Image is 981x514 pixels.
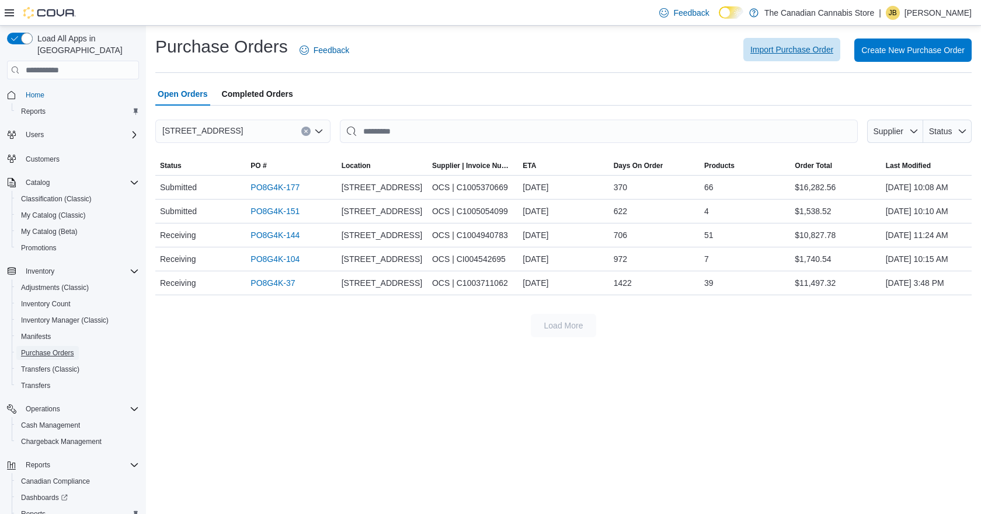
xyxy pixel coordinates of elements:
[12,207,144,223] button: My Catalog (Classic)
[16,281,139,295] span: Adjustments (Classic)
[21,176,54,190] button: Catalog
[16,313,139,327] span: Inventory Manager (Classic)
[12,345,144,361] button: Purchase Orders
[155,156,246,175] button: Status
[12,279,144,296] button: Adjustments (Classic)
[16,192,96,206] a: Classification (Classic)
[704,204,709,218] span: 4
[427,176,518,199] div: OCS | C1005370669
[23,7,76,19] img: Cova
[16,379,55,393] a: Transfers
[12,433,144,450] button: Chargeback Management
[16,104,50,118] a: Reports
[21,316,109,325] span: Inventory Manager (Classic)
[21,477,90,486] span: Canadian Compliance
[21,107,46,116] span: Reports
[21,421,80,430] span: Cash Management
[26,404,60,414] span: Operations
[790,176,881,199] div: $16,282.56
[614,228,627,242] span: 706
[614,161,663,170] span: Days On Order
[16,313,113,327] a: Inventory Manager (Classic)
[251,204,300,218] a: PO8G4K-151
[160,228,196,242] span: Receiving
[26,460,50,470] span: Reports
[790,247,881,271] div: $1,740.54
[21,151,139,166] span: Customers
[854,39,972,62] button: Create New Purchase Order
[26,130,44,139] span: Users
[26,267,54,276] span: Inventory
[12,296,144,312] button: Inventory Count
[16,241,139,255] span: Promotions
[21,283,89,292] span: Adjustments (Classic)
[160,180,197,194] span: Submitted
[162,124,243,138] span: [STREET_ADDRESS]
[16,491,72,505] a: Dashboards
[158,82,208,106] span: Open Orders
[881,271,972,295] div: [DATE] 3:48 PM
[518,223,608,247] div: [DATE]
[16,418,85,432] a: Cash Management
[704,252,709,266] span: 7
[21,458,55,472] button: Reports
[16,330,55,344] a: Manifests
[531,314,596,337] button: Load More
[764,6,874,20] p: The Canadian Cannabis Store
[16,297,75,311] a: Inventory Count
[16,281,93,295] a: Adjustments (Classic)
[160,252,196,266] span: Receiving
[340,120,858,143] input: This is a search bar. After typing your query, hit enter to filter the results lower in the page.
[2,174,144,191] button: Catalog
[21,264,59,278] button: Inventory
[790,271,881,295] div: $11,497.32
[16,208,91,222] a: My Catalog (Classic)
[704,161,735,170] span: Products
[879,6,881,20] p: |
[21,493,68,502] span: Dashboards
[16,104,139,118] span: Reports
[2,150,144,167] button: Customers
[21,332,51,341] span: Manifests
[790,156,881,175] button: Order Total
[523,161,536,170] span: ETA
[16,474,139,488] span: Canadian Compliance
[342,180,422,194] span: [STREET_ADDRESS]
[26,178,50,187] span: Catalog
[301,127,311,136] button: Clear input
[12,489,144,506] a: Dashboards
[923,120,972,143] button: Status
[12,103,144,120] button: Reports
[342,161,371,170] div: Location
[251,252,300,266] a: PO8G4K-104
[518,176,608,199] div: [DATE]
[2,457,144,473] button: Reports
[16,435,106,449] a: Chargeback Management
[12,417,144,433] button: Cash Management
[750,44,833,55] span: Import Purchase Order
[16,491,139,505] span: Dashboards
[21,194,92,204] span: Classification (Classic)
[160,276,196,290] span: Receiving
[886,6,900,20] div: Janice Britton
[518,247,608,271] div: [DATE]
[700,156,790,175] button: Products
[16,297,139,311] span: Inventory Count
[427,247,518,271] div: OCS | CI004542695
[655,1,714,25] a: Feedback
[2,127,144,143] button: Users
[16,435,139,449] span: Chargeback Management
[16,362,139,376] span: Transfers (Classic)
[337,156,427,175] button: Location
[16,346,79,360] a: Purchase Orders
[251,180,300,194] a: PO8G4K-177
[33,33,139,56] span: Load All Apps in [GEOGRAPHIC_DATA]
[16,208,139,222] span: My Catalog (Classic)
[16,330,139,344] span: Manifests
[609,156,700,175] button: Days On Order
[2,401,144,417] button: Operations
[21,176,139,190] span: Catalog
[26,90,44,100] span: Home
